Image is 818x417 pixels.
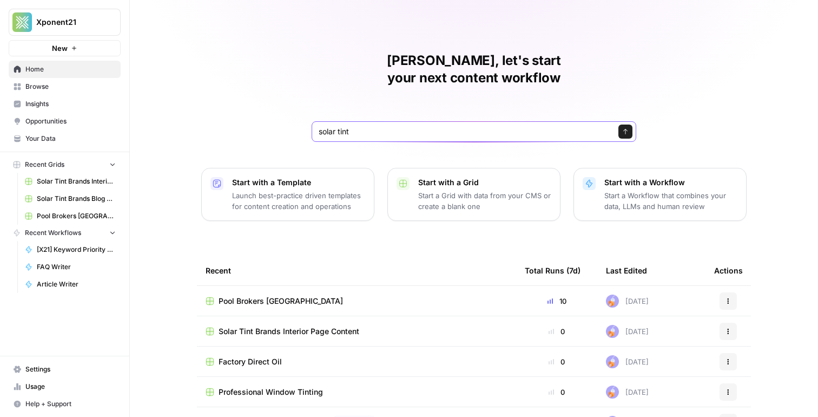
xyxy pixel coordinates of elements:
a: Settings [9,361,121,378]
input: What would you like to create today? [319,126,608,137]
p: Start with a Workflow [604,177,737,188]
button: Help + Support [9,395,121,413]
a: Factory Direct Oil [206,356,507,367]
a: Insights [9,95,121,113]
span: FAQ Writer [37,262,116,272]
span: Article Writer [37,279,116,289]
a: Your Data [9,130,121,147]
img: ly0f5newh3rn50akdwmtp9dssym0 [606,386,619,399]
a: FAQ Writer [20,258,121,276]
span: Solar Tint Brands Interior Page Content [219,326,359,337]
div: [DATE] [606,325,649,338]
div: Last Edited [606,256,647,285]
img: Xponent21 Logo [12,12,32,32]
p: Start a Workflow that combines your data, LLMs and human review [604,190,737,212]
a: Pool Brokers [GEOGRAPHIC_DATA] [20,207,121,225]
div: [DATE] [606,295,649,308]
span: Xponent21 [36,17,102,28]
span: [X21] Keyword Priority Report [37,245,116,255]
a: Usage [9,378,121,395]
div: [DATE] [606,355,649,368]
span: Usage [25,382,116,392]
div: [DATE] [606,386,649,399]
span: Recent Workflows [25,228,81,238]
p: Start with a Grid [418,177,551,188]
button: Start with a GridStart a Grid with data from your CMS or create a blank one [387,168,560,221]
div: 0 [525,356,589,367]
img: ly0f5newh3rn50akdwmtp9dssym0 [606,325,619,338]
span: Pool Brokers [GEOGRAPHIC_DATA] [219,296,343,307]
img: ly0f5newh3rn50akdwmtp9dssym0 [606,355,619,368]
button: Recent Workflows [9,225,121,241]
p: Start a Grid with data from your CMS or create a blank one [418,190,551,212]
span: Pool Brokers [GEOGRAPHIC_DATA] [37,211,116,221]
div: 10 [525,296,589,307]
span: Solar Tint Brands Blog Workflows [37,194,116,204]
span: Solar Tint Brands Interior Page Content [37,177,116,186]
span: Professional Window Tinting [219,387,323,398]
a: Article Writer [20,276,121,293]
a: Professional Window Tinting [206,387,507,398]
div: Recent [206,256,507,285]
span: Settings [25,364,116,374]
button: New [9,40,121,56]
a: Pool Brokers [GEOGRAPHIC_DATA] [206,296,507,307]
a: Solar Tint Brands Blog Workflows [20,190,121,207]
div: 0 [525,387,589,398]
div: Total Runs (7d) [525,256,580,285]
button: Start with a WorkflowStart a Workflow that combines your data, LLMs and human review [573,168,747,221]
span: Your Data [25,134,116,144]
a: Opportunities [9,113,121,130]
span: Opportunities [25,116,116,126]
span: New [52,43,68,54]
span: Help + Support [25,399,116,409]
span: Insights [25,99,116,109]
h1: [PERSON_NAME], let's start your next content workflow [312,52,636,87]
button: Workspace: Xponent21 [9,9,121,36]
a: Home [9,61,121,78]
button: Recent Grids [9,157,121,173]
a: Browse [9,78,121,95]
span: Home [25,64,116,74]
div: 0 [525,326,589,337]
p: Launch best-practice driven templates for content creation and operations [232,190,365,212]
div: Actions [714,256,743,285]
a: [X21] Keyword Priority Report [20,241,121,258]
a: Solar Tint Brands Interior Page Content [206,326,507,337]
span: Browse [25,82,116,92]
span: Factory Direct Oil [219,356,282,367]
button: Start with a TemplateLaunch best-practice driven templates for content creation and operations [201,168,374,221]
span: Recent Grids [25,160,64,170]
a: Solar Tint Brands Interior Page Content [20,173,121,190]
p: Start with a Template [232,177,365,188]
img: ly0f5newh3rn50akdwmtp9dssym0 [606,295,619,308]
